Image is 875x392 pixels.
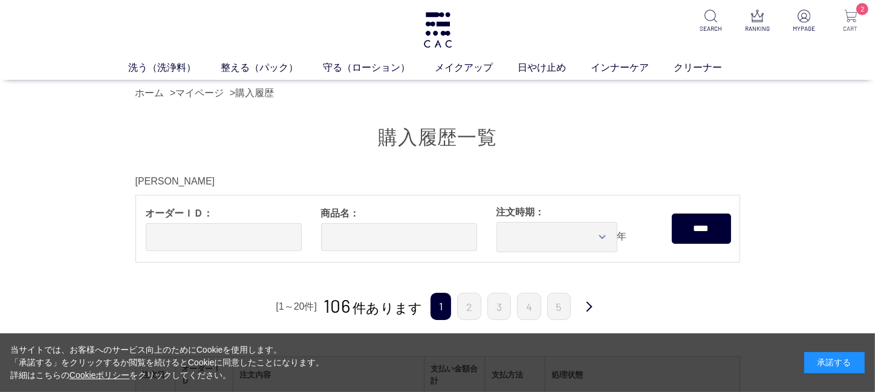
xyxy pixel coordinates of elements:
span: 件あります [324,301,423,316]
p: MYPAGE [789,24,819,33]
a: 5 [547,293,571,320]
a: 日やけ止め [518,60,591,75]
a: 洗う（洗浄料） [128,60,221,75]
a: 2 CART [836,10,865,33]
a: 3 [487,293,511,320]
a: 2 [457,293,481,320]
a: マイページ [175,88,224,98]
a: MYPAGE [789,10,819,33]
span: 2 [856,3,868,15]
a: 次 [577,293,601,321]
span: オーダーＩＤ： [146,206,302,221]
a: SEARCH [696,10,726,33]
li: > [230,86,277,100]
div: [PERSON_NAME] [135,174,740,189]
li: > [170,86,227,100]
img: logo [422,12,454,48]
a: 整える（パック） [221,60,323,75]
a: ホーム [135,88,164,98]
h1: 購入履歴一覧 [135,125,740,151]
a: 購入履歴 [235,88,274,98]
a: クリーナー [674,60,747,75]
div: [1～20件] [274,298,319,316]
span: 注文時期： [496,205,652,220]
div: 当サイトでは、お客様へのサービス向上のためにCookieを使用します。 「承諾する」をクリックするか閲覧を続けるとCookieに同意したことになります。 詳細はこちらの をクリックしてください。 [10,344,325,382]
p: SEARCH [696,24,726,33]
span: 1 [431,293,451,320]
span: 商品名： [321,206,477,221]
div: 年 [487,195,662,262]
a: 4 [517,293,541,320]
a: RANKING [743,10,772,33]
a: メイクアップ [435,60,518,75]
div: 承諾する [804,352,865,373]
p: CART [836,24,865,33]
a: Cookieポリシー [70,370,130,380]
p: RANKING [743,24,772,33]
span: 106 [324,295,350,316]
a: 守る（ローション） [323,60,435,75]
a: インナーケア [591,60,674,75]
